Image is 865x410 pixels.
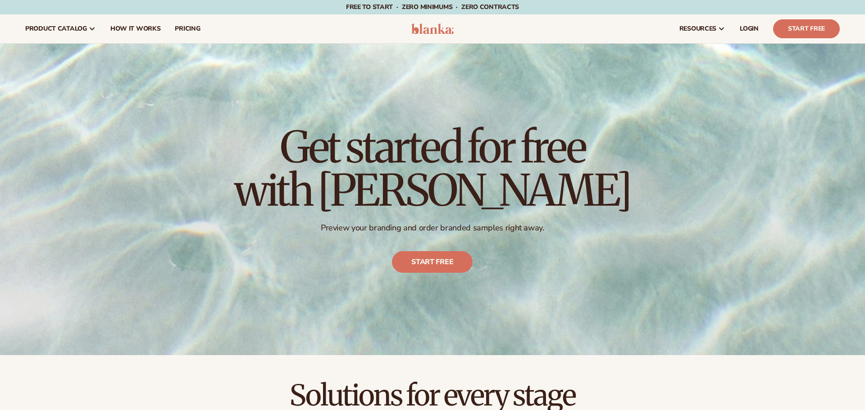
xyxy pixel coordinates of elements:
a: Start Free [773,19,840,38]
span: How It Works [110,25,161,32]
a: resources [672,14,733,43]
a: product catalog [18,14,103,43]
a: LOGIN [733,14,766,43]
img: logo [411,23,454,34]
span: resources [679,25,716,32]
a: Start free [392,252,473,273]
span: pricing [175,25,200,32]
a: How It Works [103,14,168,43]
h1: Get started for free with [PERSON_NAME] [234,126,631,212]
span: Free to start · ZERO minimums · ZERO contracts [346,3,519,11]
p: Preview your branding and order branded samples right away. [234,223,631,233]
span: LOGIN [740,25,759,32]
span: product catalog [25,25,87,32]
a: pricing [168,14,207,43]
